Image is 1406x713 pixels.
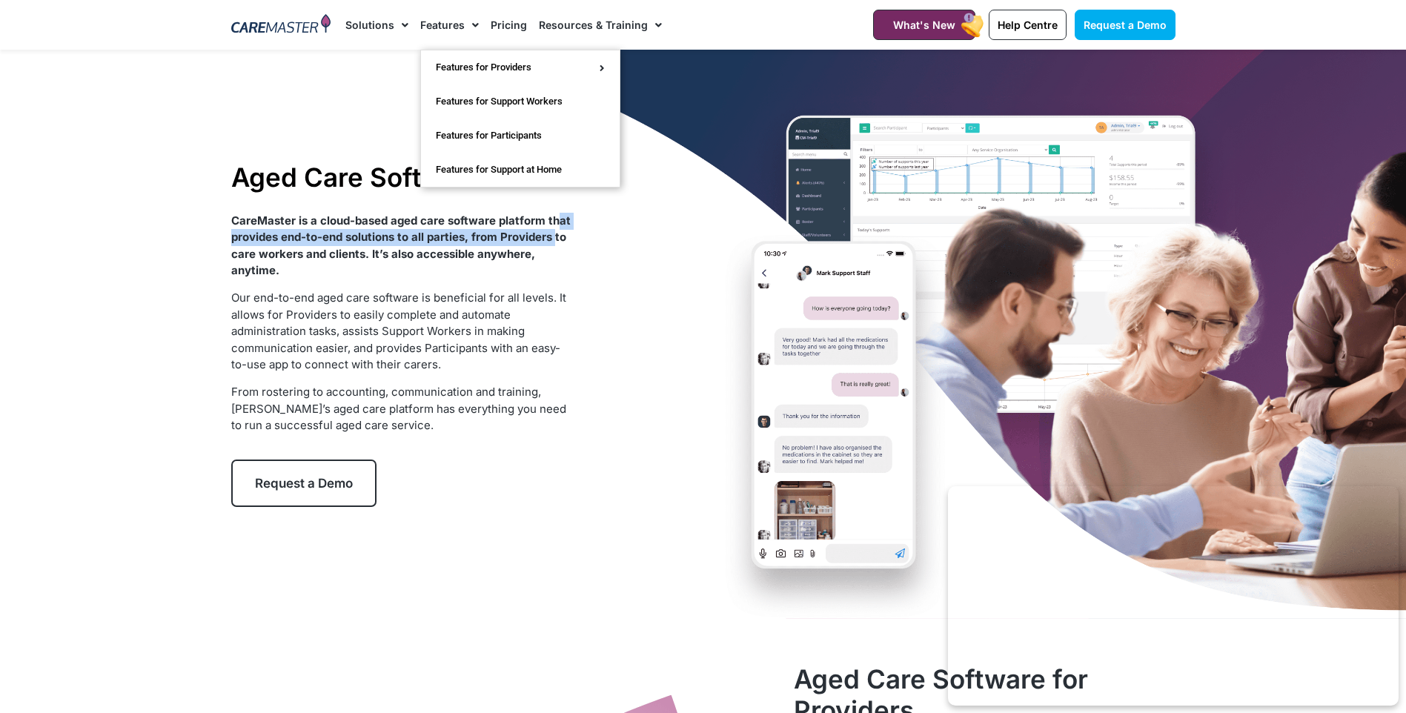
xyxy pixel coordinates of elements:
[231,460,377,507] a: Request a Demo
[1075,10,1175,40] a: Request a Demo
[231,291,566,371] span: Our end-to-end aged care software is beneficial for all levels. It allows for Providers to easily...
[420,50,620,188] ul: Features
[948,486,1399,706] iframe: Popup CTA
[255,476,353,491] span: Request a Demo
[421,153,620,187] a: Features for Support at Home
[231,14,331,36] img: CareMaster Logo
[231,385,566,432] span: From rostering to accounting, communication and training, [PERSON_NAME]’s aged care platform has ...
[421,50,620,84] a: Features for Providers
[873,10,975,40] a: What's New
[421,84,620,119] a: Features for Support Workers
[231,213,571,278] strong: CareMaster is a cloud-based aged care software platform that provides end-to-end solutions to all...
[893,19,955,31] span: What's New
[231,162,571,193] h1: Aged Care Software
[998,19,1058,31] span: Help Centre
[989,10,1067,40] a: Help Centre
[421,119,620,153] a: Features for Participants
[1084,19,1167,31] span: Request a Demo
